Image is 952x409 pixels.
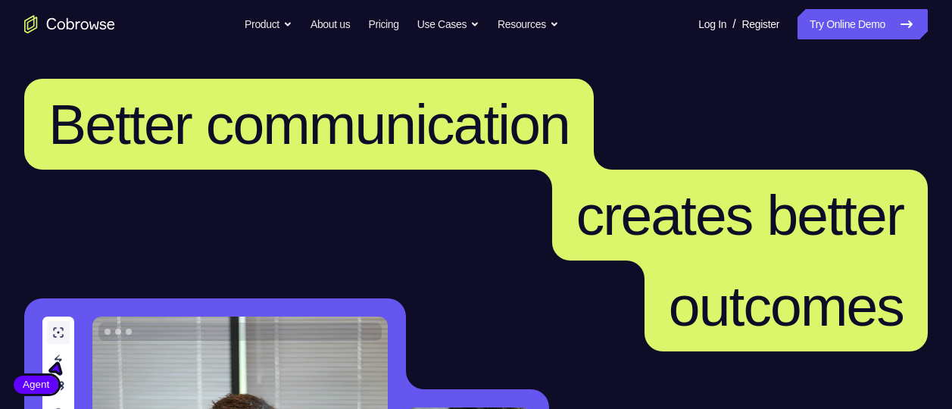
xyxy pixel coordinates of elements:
span: / [732,15,735,33]
a: Log In [698,9,726,39]
button: Product [245,9,292,39]
a: Pricing [368,9,398,39]
a: Try Online Demo [797,9,928,39]
button: Use Cases [417,9,479,39]
span: Better communication [48,92,570,156]
span: Agent [14,377,58,392]
button: Resources [498,9,559,39]
a: About us [311,9,350,39]
span: creates better [576,183,904,247]
a: Go to the home page [24,15,115,33]
span: outcomes [669,274,904,338]
a: Register [742,9,779,39]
